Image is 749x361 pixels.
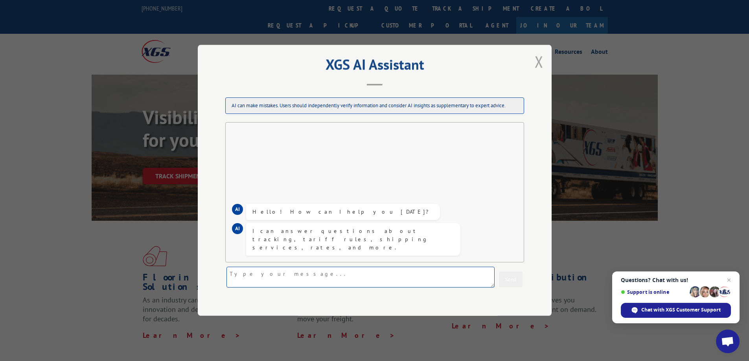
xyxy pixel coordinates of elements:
[621,303,731,318] span: Chat with XGS Customer Support
[225,98,524,114] div: AI can make mistakes. Users should independently verify information and consider AI insights as s...
[716,330,740,353] a: Open chat
[252,227,454,252] div: I can answer questions about tracking, tariff rules, shipping services, rates, and more.
[641,306,721,313] span: Chat with XGS Customer Support
[232,224,243,235] div: AI
[621,277,731,283] span: Questions? Chat with us!
[217,59,532,74] h2: XGS AI Assistant
[621,289,687,295] span: Support is online
[499,272,523,288] button: Send
[252,208,434,216] div: Hello! How can I help you [DATE]?
[532,51,546,72] button: Close modal
[232,204,243,215] div: AI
